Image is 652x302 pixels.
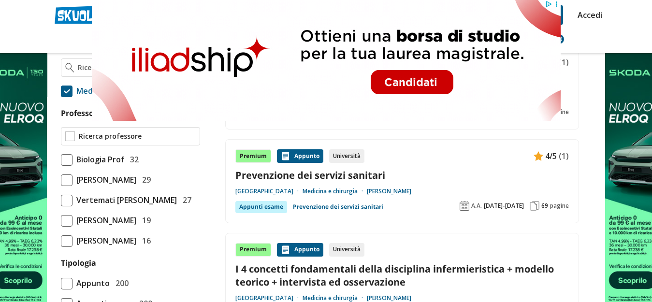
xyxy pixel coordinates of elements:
[235,187,303,195] a: [GEOGRAPHIC_DATA]
[460,201,469,211] img: Anno accademico
[329,149,364,163] div: Università
[179,194,191,206] span: 27
[367,187,411,195] a: [PERSON_NAME]
[72,214,136,227] span: [PERSON_NAME]
[277,243,323,257] div: Appunto
[541,202,548,210] span: 69
[367,294,411,302] a: [PERSON_NAME]
[112,277,129,289] span: 200
[78,63,195,72] input: Ricerca facoltà
[293,201,383,213] a: Prevenzione dei servizi sanitari
[138,214,151,227] span: 19
[72,153,124,166] span: Biologia Prof
[138,173,151,186] span: 29
[72,173,136,186] span: [PERSON_NAME]
[235,262,569,288] a: I 4 concetti fondamentali della disciplina infermieristica + modello teorico + intervista ed osse...
[72,194,177,206] span: Vertemati [PERSON_NAME]
[72,277,110,289] span: Appunto
[559,56,569,69] span: (1)
[126,153,139,166] span: 32
[559,150,569,162] span: (1)
[235,169,569,182] a: Prevenzione dei servizi sanitari
[235,243,271,257] div: Premium
[281,245,290,255] img: Appunti contenuto
[277,149,323,163] div: Appunto
[550,202,569,210] span: pagine
[138,234,151,247] span: 16
[329,243,364,257] div: Università
[65,131,75,141] img: Ricerca professore
[79,131,196,141] input: Ricerca professore
[235,294,303,302] a: [GEOGRAPHIC_DATA]
[61,108,101,118] label: Professore
[72,234,136,247] span: [PERSON_NAME]
[303,294,367,302] a: Medicina e chirurgia
[471,202,482,210] span: A.A.
[281,151,290,161] img: Appunti contenuto
[578,5,598,25] a: Accedi
[545,150,557,162] span: 4/5
[235,149,271,163] div: Premium
[72,85,152,97] span: Medicina e chirurgia
[484,202,524,210] span: [DATE]-[DATE]
[65,63,74,72] img: Ricerca facoltà
[235,201,287,213] div: Appunti esame
[534,151,543,161] img: Appunti contenuto
[530,201,539,211] img: Pagine
[61,258,96,268] label: Tipologia
[303,187,367,195] a: Medicina e chirurgia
